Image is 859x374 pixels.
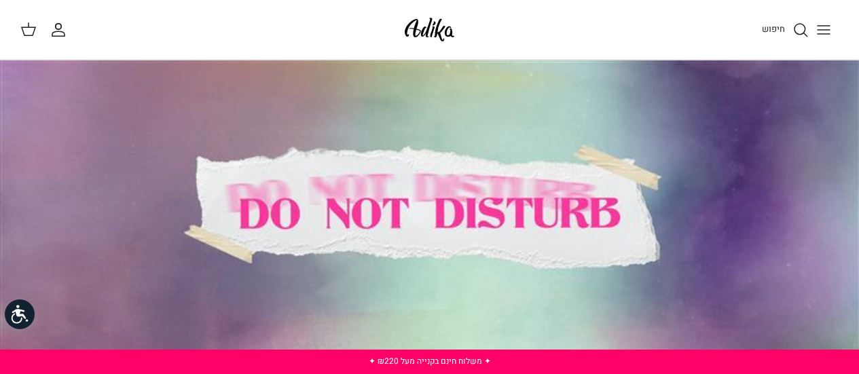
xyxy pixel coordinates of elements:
span: חיפוש [762,22,785,35]
button: Toggle menu [809,15,839,45]
a: חיפוש [762,22,809,38]
a: ✦ משלוח חינם בקנייה מעל ₪220 ✦ [369,355,491,367]
img: Adika IL [401,14,458,45]
a: החשבון שלי [50,22,72,38]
